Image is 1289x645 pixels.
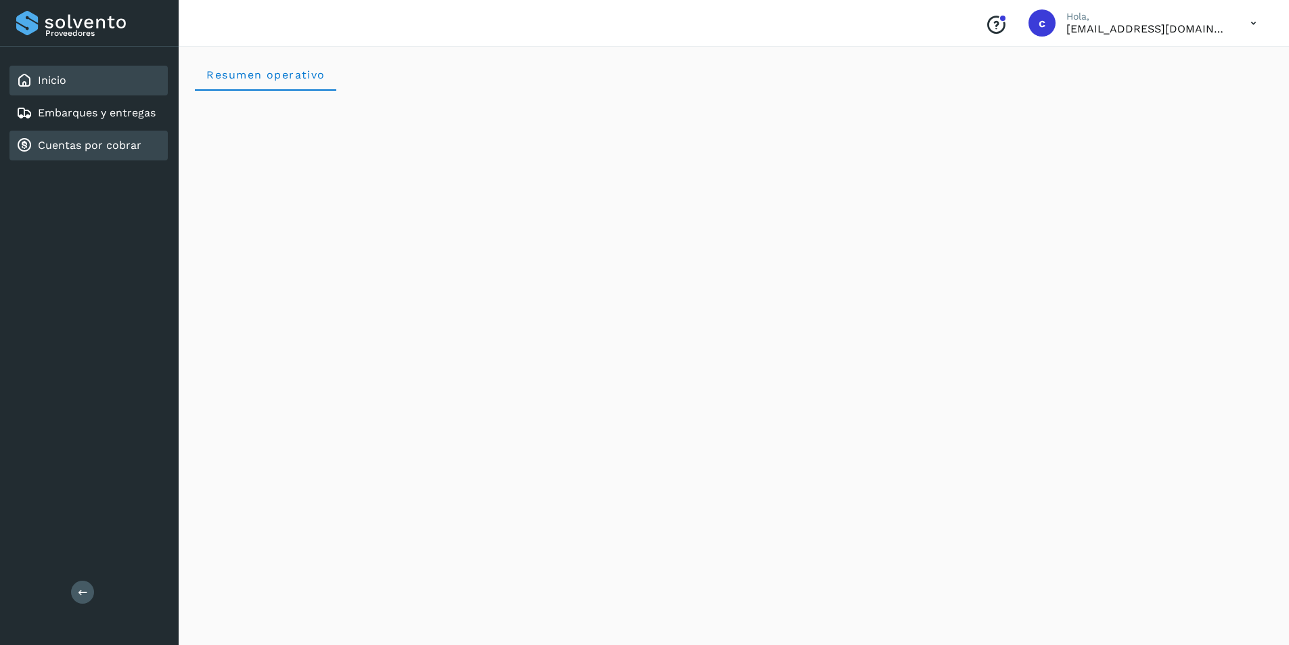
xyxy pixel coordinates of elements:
div: Inicio [9,66,168,95]
p: Proveedores [45,28,162,38]
a: Cuentas por cobrar [38,139,141,152]
p: carlosvazqueztgc@gmail.com [1066,22,1229,35]
a: Inicio [38,74,66,87]
p: Hola, [1066,11,1229,22]
div: Embarques y entregas [9,98,168,128]
a: Embarques y entregas [38,106,156,119]
div: Cuentas por cobrar [9,131,168,160]
span: Resumen operativo [206,68,325,81]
